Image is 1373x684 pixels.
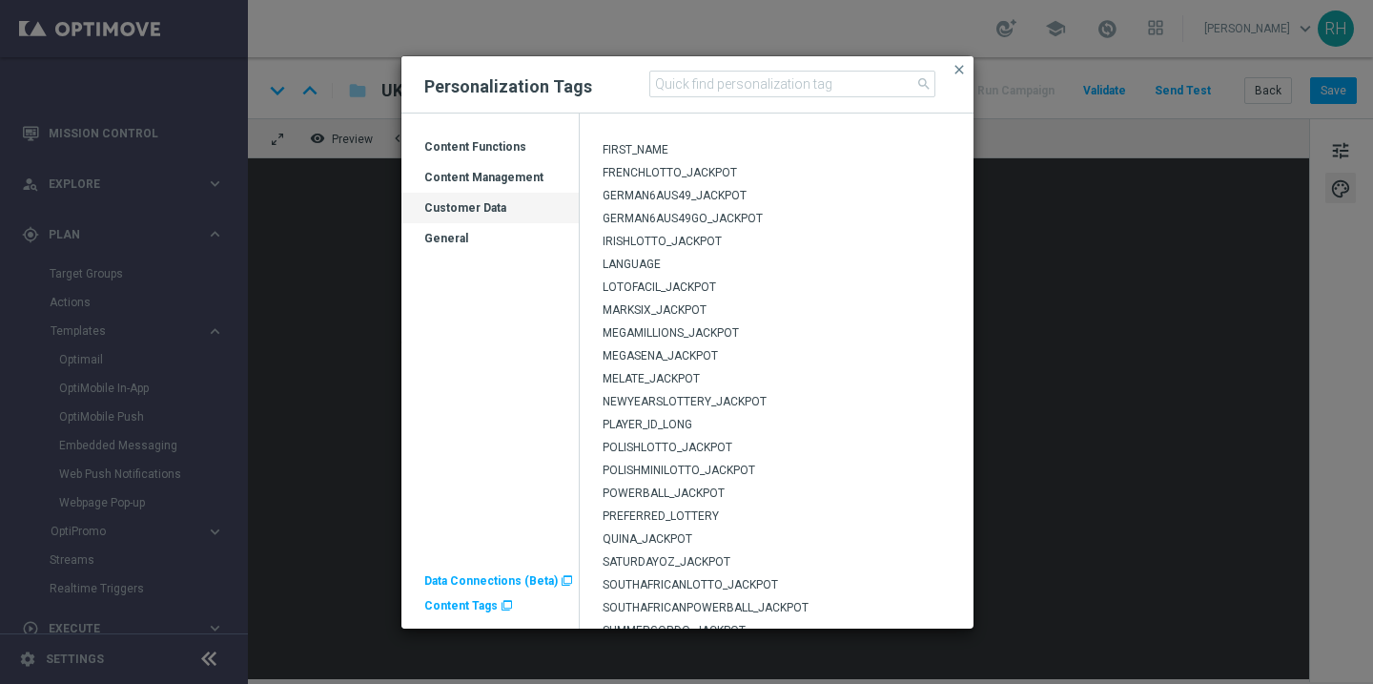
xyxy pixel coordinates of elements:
div: Press SPACE to select this row. [580,620,974,643]
span:  [561,575,572,587]
div: Press SPACE to select this row. [580,254,974,277]
div: Press SPACE to select this row. [580,574,974,597]
span: PLAYER_ID_LONG [603,418,692,431]
span: MELATE_JACKPOT [603,372,700,385]
div: Press SPACE to select this row. [401,162,579,193]
div: Press SPACE to select this row. [580,506,974,529]
span: POLISHLOTTO_JACKPOT [603,441,732,454]
div: Press SPACE to select this row. [580,551,974,574]
div: Press SPACE to select this row. [580,300,974,322]
span: MEGASENA_JACKPOT [603,349,718,363]
div: Press SPACE to deselect this row. [401,193,579,223]
div: Press SPACE to select this row. [580,208,974,231]
span: search [916,76,932,92]
div: General [401,231,579,261]
div: Press SPACE to select this row. [580,277,974,300]
div: Customer Data [401,200,579,231]
div: Press SPACE to select this row. [580,368,974,391]
span: SOUTHAFRICANLOTTO_JACKPOT [603,578,778,591]
input: Quick find personalization tag [649,71,935,97]
div: Press SPACE to select this row. [580,162,974,185]
span: LANGUAGE [603,258,661,271]
span: SOUTHAFRICANPOWERBALL_JACKPOT [603,601,809,614]
div: Press SPACE to select this row. [580,460,974,483]
div: Press SPACE to select this row. [401,223,579,254]
div: Press SPACE to select this row. [580,437,974,460]
div: Press SPACE to select this row. [580,185,974,208]
div: Press SPACE to select this row. [580,322,974,345]
span: Data Connections (Beta) [424,574,558,588]
span: QUINA_JACKPOT [603,532,692,546]
span: IRISHLOTTO_JACKPOT [603,235,722,248]
div: Press SPACE to select this row. [580,483,974,506]
span:  [501,600,512,611]
div: Press SPACE to select this row. [580,391,974,414]
div: Press SPACE to select this row. [401,132,579,162]
span: Content Tags [424,599,498,612]
div: Content Functions [401,139,579,170]
span: close [952,62,967,77]
span: GERMAN6AUS49GO_JACKPOT [603,212,763,225]
span: NEWYEARSLOTTERY_JACKPOT [603,395,767,408]
div: Press SPACE to select this row. [580,529,974,551]
div: Press SPACE to select this row. [580,597,974,620]
div: Press SPACE to select this row. [580,414,974,437]
div: Press SPACE to select this row. [580,231,974,254]
div: Press SPACE to select this row. [580,139,974,162]
span: FIRST_NAME [603,143,668,156]
span: GERMAN6AUS49_JACKPOT [603,189,747,202]
span: POWERBALL_JACKPOT [603,487,725,500]
span: MARKSIX_JACKPOT [603,303,707,317]
div: Content Management [401,170,579,200]
h2: Personalization Tags [424,75,592,98]
div: Press SPACE to select this row. [580,345,974,368]
span: SATURDAYOZ_JACKPOT [603,555,730,569]
span: FRENCHLOTTO_JACKPOT [603,166,737,179]
span: LOTOFACIL_JACKPOT [603,280,716,294]
span: POLISHMINILOTTO_JACKPOT [603,464,755,477]
span: PREFERRED_LOTTERY [603,509,719,523]
span: MEGAMILLIONS_JACKPOT [603,326,739,340]
span: SUMMERGORDO_JACKPOT [603,624,746,637]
